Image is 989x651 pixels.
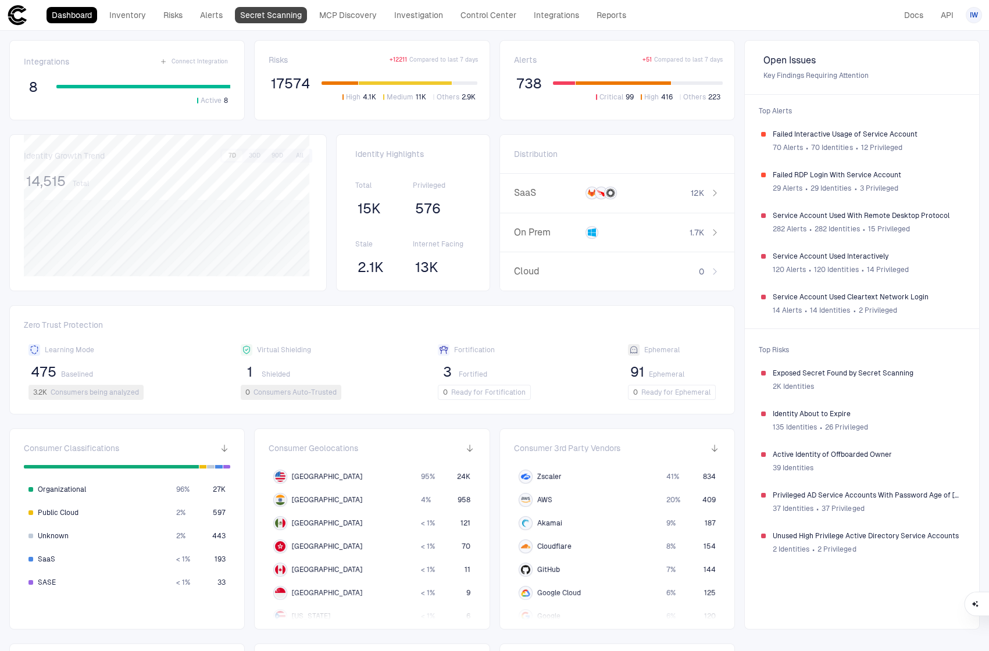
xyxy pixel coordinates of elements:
[292,495,362,505] span: [GEOGRAPHIC_DATA]
[176,485,190,494] span: 96 %
[773,409,963,419] span: Identity About to Expire
[773,382,814,391] span: 2K Identities
[514,443,620,453] span: Consumer 3rd Party Vendors
[467,588,471,598] span: 9
[176,578,190,587] span: < 1 %
[514,74,544,93] button: 738
[814,265,858,274] span: 120 Identities
[235,7,307,23] a: Secret Scanning
[47,7,97,23] a: Dashboard
[415,200,441,217] span: 576
[804,302,808,319] span: ∙
[458,495,471,505] span: 958
[443,388,448,397] span: 0
[38,485,86,494] span: Organizational
[38,578,56,587] span: SASE
[224,96,228,105] span: 8
[195,7,228,23] a: Alerts
[389,7,448,23] a: Investigation
[514,149,558,159] span: Distribution
[314,7,382,23] a: MCP Discovery
[355,199,383,218] button: 15K
[633,388,638,397] span: 0
[355,258,386,277] button: 2.1K
[773,423,817,432] span: 135 Identities
[537,518,562,528] span: Akamai
[752,338,972,362] span: Top Risks
[247,363,252,381] span: 1
[704,611,716,621] span: 120
[346,92,360,102] span: High
[275,471,285,482] img: US
[438,363,456,381] button: 3
[381,92,429,102] button: Medium11K
[458,472,471,481] span: 24K
[773,504,813,513] span: 37 Identities
[244,151,265,161] button: 30D
[815,224,859,234] span: 282 Identities
[644,345,680,355] span: Ephemeral
[363,92,376,102] span: 4.1K
[516,75,541,92] span: 738
[666,542,676,551] span: 8 %
[817,545,856,554] span: 2 Privileged
[269,55,288,65] span: Risks
[599,92,623,102] span: Critical
[773,531,963,541] span: Unused High Privilege Active Directory Service Accounts
[703,472,716,481] span: 834
[176,555,190,564] span: < 1 %
[461,518,471,528] span: 121
[269,443,358,453] span: Consumer Geolocations
[26,173,66,190] span: 14,515
[773,545,809,554] span: 2 Identities
[537,542,572,551] span: Cloudflare
[262,370,290,379] span: Shielded
[271,75,310,92] span: 17574
[195,95,230,106] button: Active8
[825,423,867,432] span: 26 Privileged
[537,588,581,598] span: Google Cloud
[422,565,435,574] span: < 1 %
[514,55,537,65] span: Alerts
[642,56,652,64] span: + 51
[704,588,716,598] span: 125
[537,495,552,505] span: AWS
[860,184,898,193] span: 3 Privileged
[773,265,806,274] span: 120 Alerts
[702,495,716,505] span: 409
[176,508,185,517] span: 2 %
[24,56,69,67] span: Integrations
[704,542,716,551] span: 154
[773,170,963,180] span: Failed RDP Login With Service Account
[275,495,285,505] img: IN
[521,542,530,551] div: Cloudflare
[24,151,105,161] span: Identity Growth Trend
[521,588,530,598] div: Google Cloud
[521,472,530,481] div: Zscaler
[752,99,972,123] span: Top Alerts
[462,542,471,551] span: 70
[212,531,226,541] span: 443
[241,363,259,381] button: 1
[222,151,242,161] button: 7D
[61,370,93,379] span: Baselined
[29,78,37,96] span: 8
[24,172,68,191] button: 14,515
[28,363,59,381] button: 475
[416,92,426,102] span: 11K
[854,180,858,197] span: ∙
[257,345,311,355] span: Virtual Shielding
[537,472,562,481] span: Zscaler
[666,565,676,574] span: 7 %
[514,266,581,277] span: Cloud
[763,55,961,66] span: Open Issues
[292,472,362,481] span: [GEOGRAPHIC_DATA]
[704,565,716,574] span: 144
[773,211,963,220] span: Service Account Used With Remote Desktop Protocol
[773,450,963,459] span: Active Identity of Offboarded Owner
[213,485,226,494] span: 27K
[38,531,69,541] span: Unknown
[454,345,495,355] span: Fortification
[819,419,823,436] span: ∙
[38,508,78,517] span: Public Cloud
